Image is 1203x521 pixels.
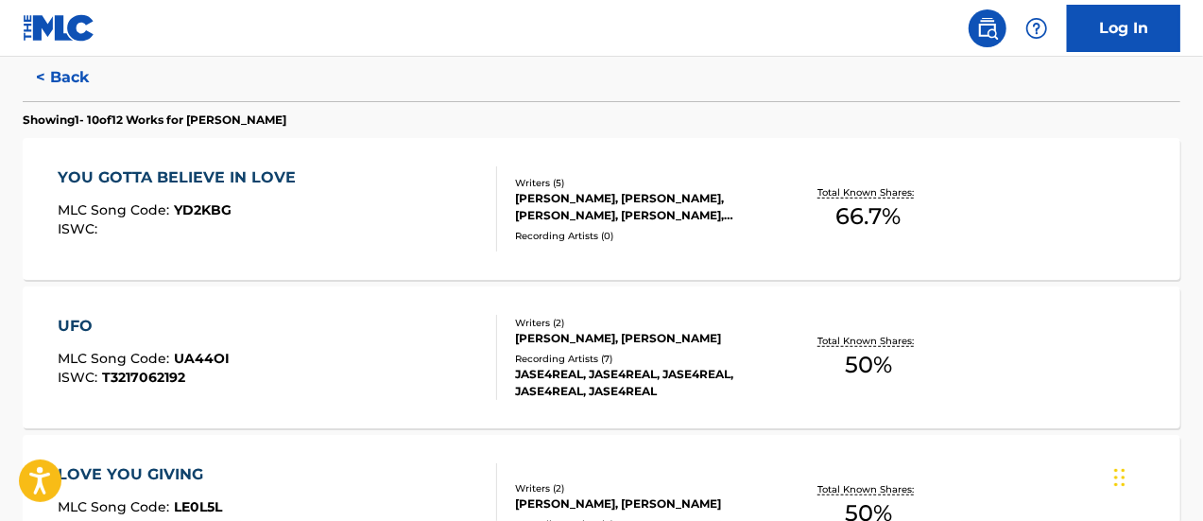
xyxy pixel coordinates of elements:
span: 50 % [845,348,892,382]
div: JASE4REAL, JASE4REAL, JASE4REAL, JASE4REAL, JASE4REAL [515,366,772,400]
span: MLC Song Code : [58,498,174,515]
div: Writers ( 2 ) [515,316,772,330]
div: LOVE YOU GIVING [58,463,222,486]
p: Showing 1 - 10 of 12 Works for [PERSON_NAME] [23,112,286,129]
p: Total Known Shares: [818,185,919,200]
img: help [1025,17,1048,40]
span: 66.7 % [836,200,902,234]
div: UFO [58,315,230,338]
img: MLC Logo [23,14,95,42]
span: MLC Song Code : [58,350,174,367]
span: LE0L5L [174,498,222,515]
p: Total Known Shares: [818,482,919,496]
button: < Back [23,54,136,101]
div: Writers ( 2 ) [515,481,772,495]
a: UFOMLC Song Code:UA44OIISWC:T3217062192Writers (2)[PERSON_NAME], [PERSON_NAME]Recording Artists (... [23,287,1180,428]
div: YOU GOTTA BELIEVE IN LOVE [58,166,305,189]
div: [PERSON_NAME], [PERSON_NAME] [515,495,772,512]
img: search [976,17,999,40]
div: Help [1018,9,1056,47]
span: UA44OI [174,350,230,367]
div: Writers ( 5 ) [515,176,772,190]
span: YD2KBG [174,201,232,218]
span: ISWC : [58,220,102,237]
div: Drag [1114,449,1126,506]
span: ISWC : [58,369,102,386]
div: Recording Artists ( 7 ) [515,352,772,366]
a: Public Search [969,9,1006,47]
a: Log In [1067,5,1180,52]
iframe: Chat Widget [1108,430,1203,521]
span: MLC Song Code : [58,201,174,218]
span: T3217062192 [102,369,185,386]
p: Total Known Shares: [818,334,919,348]
div: [PERSON_NAME], [PERSON_NAME], [PERSON_NAME], [PERSON_NAME], [PERSON_NAME] [515,190,772,224]
div: [PERSON_NAME], [PERSON_NAME] [515,330,772,347]
div: Recording Artists ( 0 ) [515,229,772,243]
a: YOU GOTTA BELIEVE IN LOVEMLC Song Code:YD2KBGISWC:Writers (5)[PERSON_NAME], [PERSON_NAME], [PERSO... [23,138,1180,280]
